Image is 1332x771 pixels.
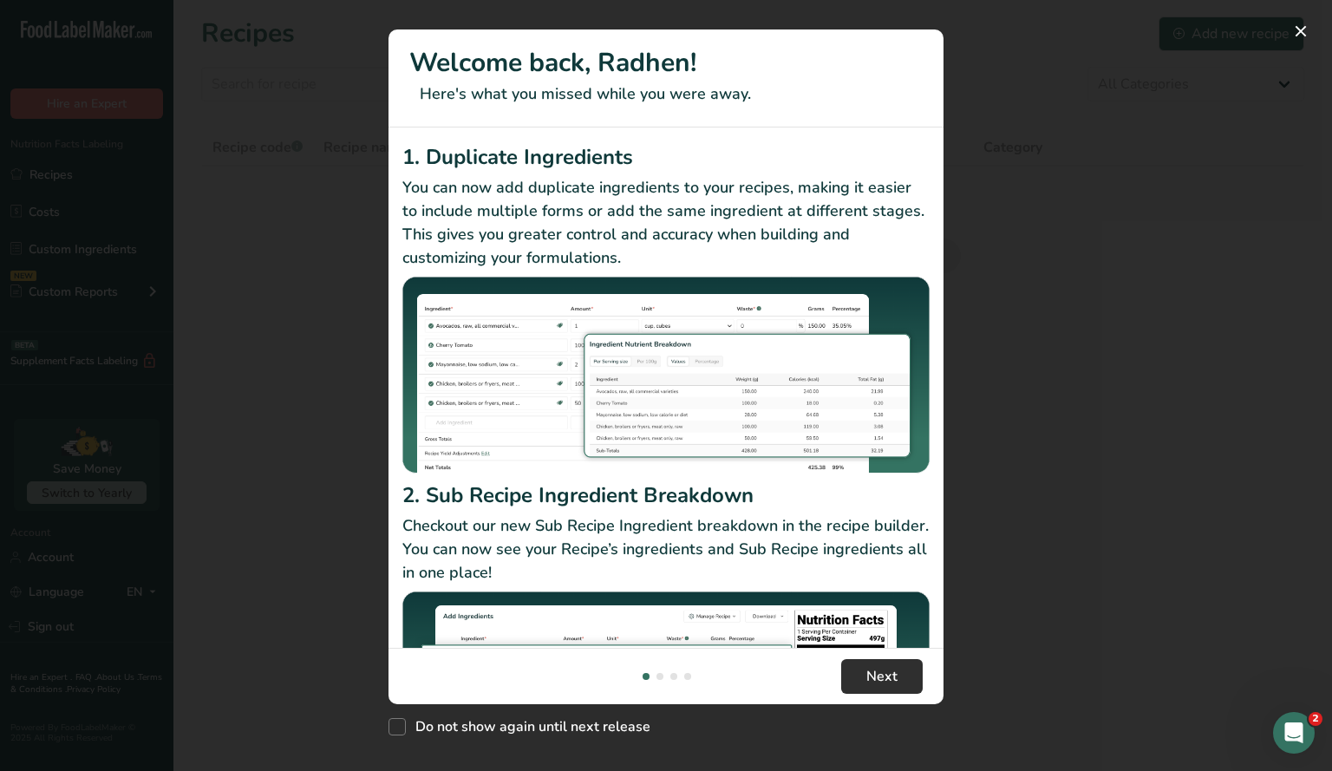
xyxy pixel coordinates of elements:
[406,718,650,735] span: Do not show again until next release
[402,141,930,173] h2: 1. Duplicate Ingredients
[841,659,923,694] button: Next
[866,666,898,687] span: Next
[409,43,923,82] h1: Welcome back, Radhen!
[402,176,930,270] p: You can now add duplicate ingredients to your recipes, making it easier to include multiple forms...
[402,514,930,585] p: Checkout our new Sub Recipe Ingredient breakdown in the recipe builder. You can now see your Reci...
[402,480,930,511] h2: 2. Sub Recipe Ingredient Breakdown
[1273,712,1315,754] iframe: Intercom live chat
[409,82,923,106] p: Here's what you missed while you were away.
[1309,712,1322,726] span: 2
[402,277,930,474] img: Duplicate Ingredients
